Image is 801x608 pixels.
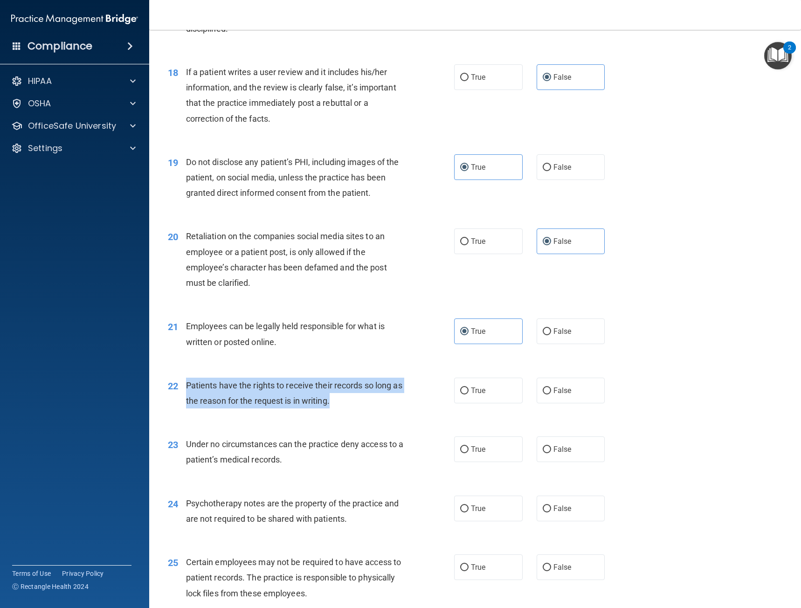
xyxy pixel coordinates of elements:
span: If a patient writes a user review and it includes his/her information, and the review is clearly ... [186,67,396,124]
input: False [543,164,551,171]
p: OSHA [28,98,51,109]
span: Under no circumstances can the practice deny access to a patient’s medical records. [186,439,404,464]
span: Psychotherapy notes are the property of the practice and are not required to be shared with patie... [186,498,399,524]
span: False [553,163,572,172]
input: True [460,446,469,453]
span: False [553,563,572,572]
a: OfficeSafe University [11,120,136,131]
span: True [471,445,485,454]
input: True [460,328,469,335]
input: True [460,164,469,171]
input: True [460,74,469,81]
span: True [471,386,485,395]
p: OfficeSafe University [28,120,116,131]
span: 19 [168,157,178,168]
input: False [543,387,551,394]
span: 22 [168,380,178,392]
input: False [543,505,551,512]
input: True [460,238,469,245]
span: Patients have the rights to receive their records so long as the reason for the request is in wri... [186,380,402,406]
span: Do not disclose any patient’s PHI, including images of the patient, on social media, unless the p... [186,157,399,198]
span: False [553,237,572,246]
span: True [471,237,485,246]
p: HIPAA [28,76,52,87]
span: 25 [168,557,178,568]
input: True [460,505,469,512]
span: Ⓒ Rectangle Health 2024 [12,582,89,591]
span: False [553,504,572,513]
span: False [553,386,572,395]
img: PMB logo [11,10,138,28]
input: True [460,564,469,571]
a: HIPAA [11,76,136,87]
span: Retaliation on the companies social media sites to an employee or a patient post, is only allowed... [186,231,387,288]
span: True [471,563,485,572]
p: Settings [28,143,62,154]
h4: Compliance [28,40,92,53]
span: Certain employees may not be required to have access to patient records. The practice is responsi... [186,557,401,598]
input: False [543,564,551,571]
a: Privacy Policy [62,569,104,578]
span: True [471,73,485,82]
span: 24 [168,498,178,510]
span: False [553,445,572,454]
span: False [553,73,572,82]
span: 23 [168,439,178,450]
span: Employees can be legally held responsible for what is written or posted online. [186,321,385,346]
div: 2 [788,48,791,60]
span: 21 [168,321,178,332]
input: False [543,74,551,81]
a: Terms of Use [12,569,51,578]
span: True [471,504,485,513]
span: True [471,163,485,172]
span: 18 [168,67,178,78]
input: False [543,238,551,245]
a: Settings [11,143,136,154]
input: False [543,328,551,335]
span: 20 [168,231,178,242]
input: False [543,446,551,453]
button: Open Resource Center, 2 new notifications [764,42,792,69]
input: True [460,387,469,394]
span: True [471,327,485,336]
span: False [553,327,572,336]
a: OSHA [11,98,136,109]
